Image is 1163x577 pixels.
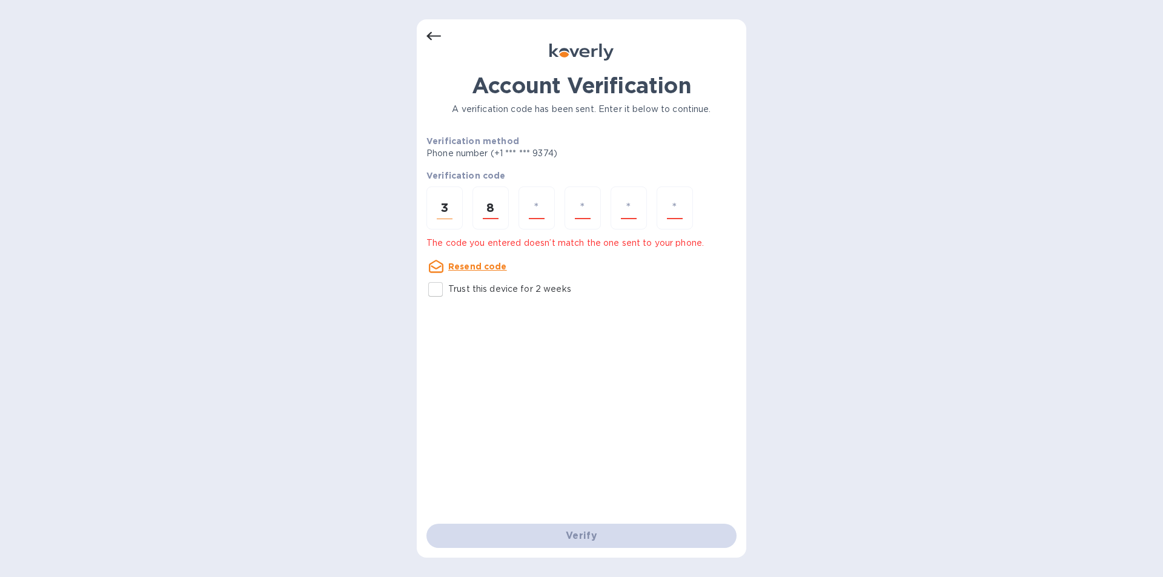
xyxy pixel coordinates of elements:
[426,147,650,160] p: Phone number (+1 *** *** 9374)
[426,73,737,98] h1: Account Verification
[426,136,519,146] b: Verification method
[448,262,507,271] u: Resend code
[426,103,737,116] p: A verification code has been sent. Enter it below to continue.
[426,170,737,182] p: Verification code
[448,283,571,295] p: Trust this device for 2 weeks
[426,237,737,249] p: The code you entered doesn’t match the one sent to your phone.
